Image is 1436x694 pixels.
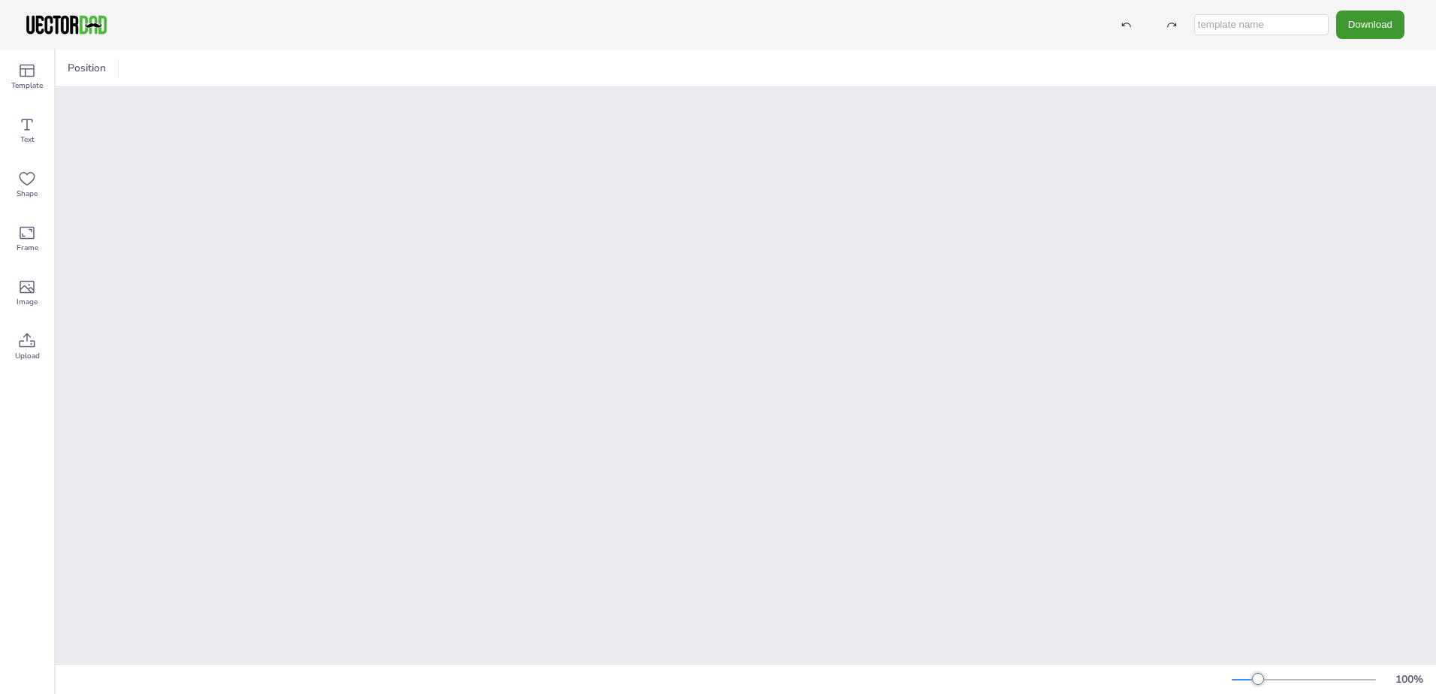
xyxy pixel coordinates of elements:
span: Text [20,134,35,146]
div: 100 % [1391,672,1427,686]
img: VectorDad-1.png [24,14,109,36]
span: Frame [17,242,38,254]
span: Upload [15,350,40,362]
input: template name [1194,14,1329,35]
button: Download [1336,11,1404,38]
span: Image [17,296,38,308]
span: Shape [17,188,38,200]
span: Template [11,80,43,92]
span: Position [65,61,109,75]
